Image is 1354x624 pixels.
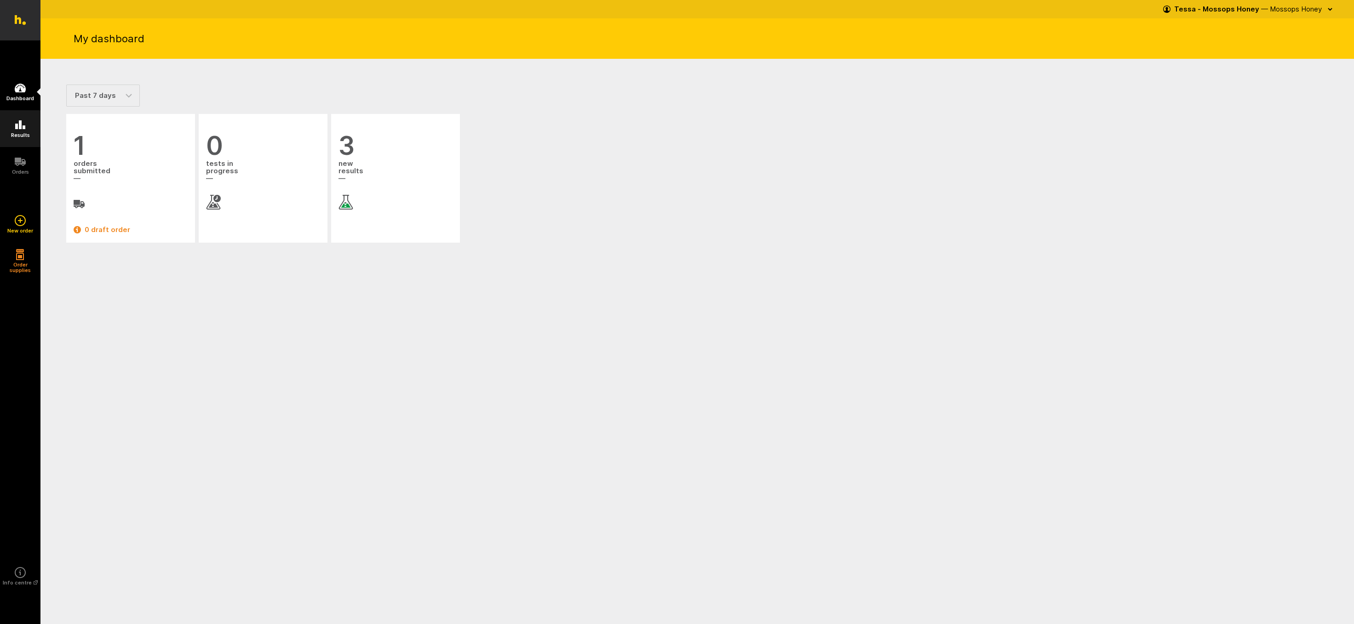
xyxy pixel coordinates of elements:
h5: Info centre [3,580,38,585]
a: 3 newresults [338,132,453,210]
h5: New order [7,228,33,233]
span: new results [338,159,453,184]
h5: Order supplies [6,262,34,273]
span: tests in progress [206,159,320,184]
span: 3 [338,132,453,159]
button: Tessa - Mossops Honey — Mossops Honey [1163,2,1336,17]
span: orders submitted [74,159,188,184]
a: 0 draft order [74,224,188,235]
strong: Tessa - Mossops Honey [1174,5,1259,13]
span: 1 [74,132,188,159]
h5: Orders [12,169,29,175]
span: — Mossops Honey [1261,5,1322,13]
h5: Results [11,132,30,138]
h5: Dashboard [6,96,34,101]
span: 0 [206,132,320,159]
a: 0 tests inprogress [206,132,320,210]
h1: My dashboard [74,32,144,45]
a: 1 orderssubmitted [74,132,188,210]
